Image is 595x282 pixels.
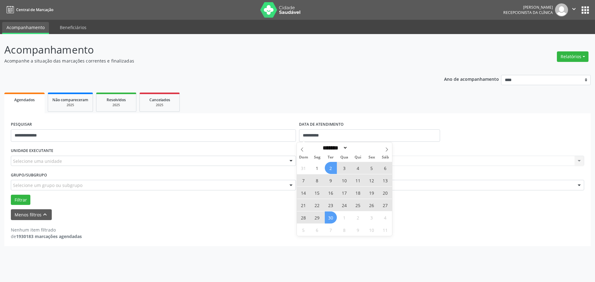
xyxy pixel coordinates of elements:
[338,224,350,236] span: Outubro 8, 2025
[379,224,391,236] span: Outubro 11, 2025
[352,211,364,223] span: Outubro 2, 2025
[297,187,310,199] span: Setembro 14, 2025
[366,174,378,186] span: Setembro 12, 2025
[297,199,310,211] span: Setembro 21, 2025
[297,174,310,186] span: Setembro 7, 2025
[571,6,577,12] i: 
[311,187,323,199] span: Setembro 15, 2025
[325,174,337,186] span: Setembro 9, 2025
[149,97,170,102] span: Cancelados
[4,5,53,15] a: Central de Marcação
[503,10,553,15] span: Recepcionista da clínica
[338,187,350,199] span: Setembro 17, 2025
[379,211,391,223] span: Outubro 4, 2025
[107,97,126,102] span: Resolvidos
[2,22,49,34] a: Acompanhamento
[337,155,351,159] span: Qua
[348,145,368,151] input: Year
[299,120,344,129] label: DATA DE ATENDIMENTO
[16,233,82,239] strong: 1930183 marcações agendadas
[366,224,378,236] span: Outubro 10, 2025
[557,51,588,62] button: Relatórios
[11,120,32,129] label: PESQUISAR
[4,42,415,58] p: Acompanhamento
[325,199,337,211] span: Setembro 23, 2025
[352,187,364,199] span: Setembro 18, 2025
[325,211,337,223] span: Setembro 30, 2025
[338,211,350,223] span: Outubro 1, 2025
[352,199,364,211] span: Setembro 25, 2025
[13,158,62,164] span: Selecione uma unidade
[11,146,53,156] label: UNIDADE EXECUTANTE
[52,97,88,102] span: Não compareceram
[379,174,391,186] span: Setembro 13, 2025
[366,187,378,199] span: Setembro 19, 2025
[311,224,323,236] span: Outubro 6, 2025
[338,174,350,186] span: Setembro 10, 2025
[11,195,30,205] button: Filtrar
[325,162,337,174] span: Setembro 2, 2025
[14,97,35,102] span: Agendados
[324,155,337,159] span: Ter
[325,187,337,199] span: Setembro 16, 2025
[11,170,47,180] label: Grupo/Subgrupo
[555,3,568,16] img: img
[366,199,378,211] span: Setembro 26, 2025
[16,7,53,12] span: Central de Marcação
[311,211,323,223] span: Setembro 29, 2025
[11,209,52,220] button: Menos filtroskeyboard_arrow_up
[11,227,82,233] div: Nenhum item filtrado
[13,182,82,189] span: Selecione um grupo ou subgrupo
[352,174,364,186] span: Setembro 11, 2025
[444,75,499,83] p: Ano de acompanhamento
[297,211,310,223] span: Setembro 28, 2025
[325,224,337,236] span: Outubro 7, 2025
[297,224,310,236] span: Outubro 5, 2025
[378,155,392,159] span: Sáb
[144,103,175,107] div: 2025
[352,162,364,174] span: Setembro 4, 2025
[351,155,365,159] span: Qui
[310,155,324,159] span: Seg
[352,224,364,236] span: Outubro 9, 2025
[338,199,350,211] span: Setembro 24, 2025
[379,162,391,174] span: Setembro 6, 2025
[568,3,580,16] button: 
[297,162,310,174] span: Agosto 31, 2025
[321,145,348,151] select: Month
[311,162,323,174] span: Setembro 1, 2025
[101,103,132,107] div: 2025
[311,174,323,186] span: Setembro 8, 2025
[297,155,311,159] span: Dom
[338,162,350,174] span: Setembro 3, 2025
[379,199,391,211] span: Setembro 27, 2025
[42,211,48,218] i: keyboard_arrow_up
[366,162,378,174] span: Setembro 5, 2025
[4,58,415,64] p: Acompanhe a situação das marcações correntes e finalizadas
[52,103,88,107] div: 2025
[365,155,378,159] span: Sex
[503,5,553,10] div: [PERSON_NAME]
[311,199,323,211] span: Setembro 22, 2025
[55,22,91,33] a: Beneficiários
[366,211,378,223] span: Outubro 3, 2025
[379,187,391,199] span: Setembro 20, 2025
[11,233,82,240] div: de
[580,5,591,15] button: apps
